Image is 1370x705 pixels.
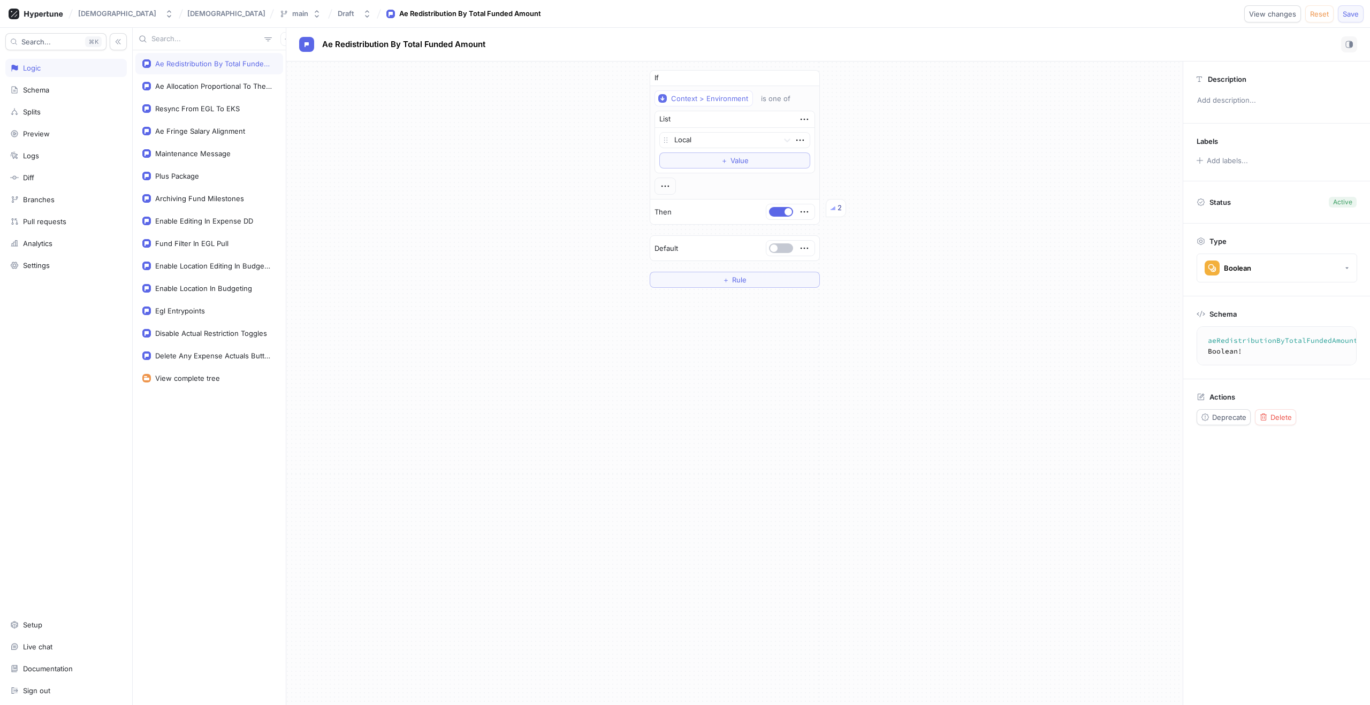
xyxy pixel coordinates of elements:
[732,277,747,283] span: Rule
[23,239,52,248] div: Analytics
[23,151,39,160] div: Logs
[722,277,729,283] span: ＋
[155,104,240,113] div: Resync From EGL To EKS
[671,94,748,103] div: Context > Environment
[155,172,199,180] div: Plus Package
[654,73,659,83] p: If
[654,207,672,218] p: Then
[1209,310,1237,318] p: Schema
[730,157,749,164] span: Value
[23,642,52,651] div: Live chat
[1207,157,1248,164] div: Add labels...
[155,329,267,338] div: Disable Actual Restriction Toggles
[399,9,541,19] div: Ae Redistribution By Total Funded Amount
[155,82,272,90] div: Ae Allocation Proportional To The Burn Rate
[155,217,253,225] div: Enable Editing In Expense DD
[23,64,41,72] div: Logic
[23,664,73,673] div: Documentation
[1197,137,1218,145] p: Labels
[23,129,50,138] div: Preview
[1212,414,1246,420] span: Deprecate
[1197,409,1251,425] button: Deprecate
[74,5,178,22] button: [DEMOGRAPHIC_DATA]
[1343,11,1359,17] span: Save
[1209,393,1235,401] p: Actions
[654,90,753,106] button: Context > Environment
[155,59,272,68] div: Ae Redistribution By Total Funded Amount
[721,157,728,164] span: ＋
[151,34,260,44] input: Search...
[21,39,51,45] span: Search...
[333,5,376,22] button: Draft
[23,86,49,94] div: Schema
[1249,11,1296,17] span: View changes
[23,261,50,270] div: Settings
[659,152,810,168] button: ＋Value
[1208,75,1246,83] p: Description
[23,686,50,695] div: Sign out
[23,195,55,204] div: Branches
[1193,154,1251,167] button: Add labels...
[1338,5,1364,22] button: Save
[654,243,678,254] p: Default
[338,9,354,18] div: Draft
[1255,409,1296,425] button: Delete
[756,90,806,106] button: is one of
[292,9,308,18] div: main
[155,194,244,203] div: Archiving Fund Milestones
[1224,264,1251,273] div: Boolean
[155,351,272,360] div: Delete Any Expense Actuals Button
[322,40,485,49] span: Ae Redistribution By Total Funded Amount
[23,173,34,182] div: Diff
[1244,5,1301,22] button: View changes
[5,660,127,678] a: Documentation
[85,36,102,47] div: K
[155,239,229,248] div: Fund Filter In EGL Pull
[155,374,220,382] div: View complete tree
[1270,414,1292,420] span: Delete
[23,620,42,629] div: Setup
[650,272,820,288] button: ＋Rule
[1197,254,1357,282] button: Boolean
[275,5,325,22] button: main
[155,284,252,293] div: Enable Location In Budgeting
[659,114,671,125] div: List
[155,127,245,135] div: Ae Fringe Salary Alignment
[761,94,790,103] div: is one of
[1209,237,1227,246] p: Type
[155,149,231,158] div: Maintenance Message
[23,108,41,116] div: Splits
[1209,195,1231,210] p: Status
[1305,5,1334,22] button: Reset
[155,306,205,315] div: Egl Entrypoints
[1310,11,1329,17] span: Reset
[1333,197,1352,207] div: Active
[5,33,106,50] button: Search...K
[78,9,156,18] div: [DEMOGRAPHIC_DATA]
[838,203,842,213] div: 2
[1192,91,1361,110] p: Add description...
[187,10,265,17] span: [DEMOGRAPHIC_DATA]
[23,217,66,226] div: Pull requests
[155,262,272,270] div: Enable Location Editing In Budgeting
